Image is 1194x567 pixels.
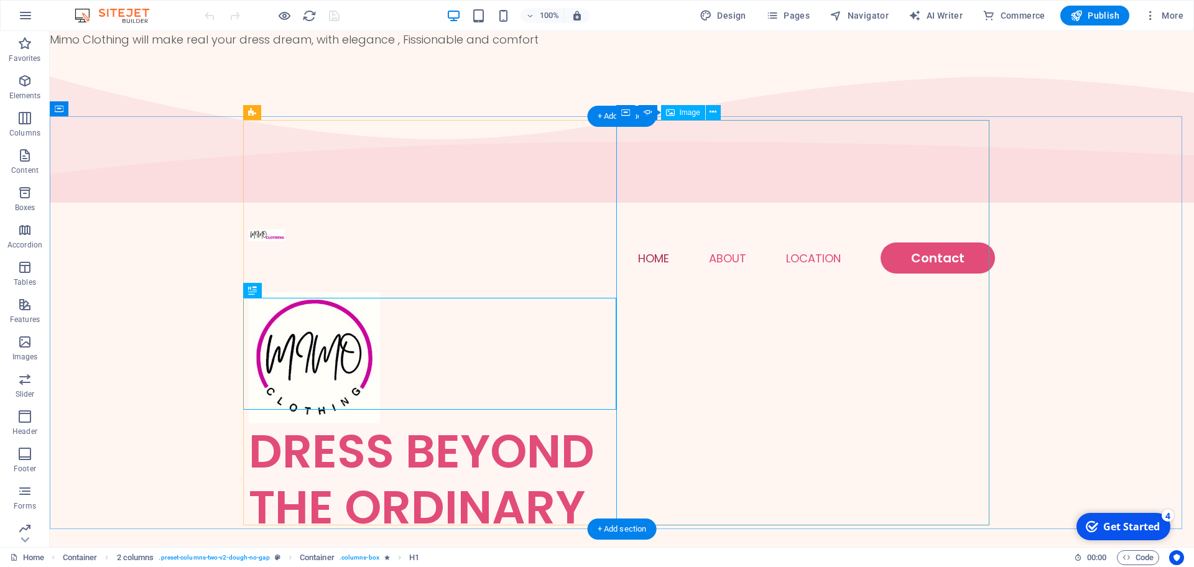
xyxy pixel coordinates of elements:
p: Accordion [7,240,42,250]
nav: breadcrumb [63,550,420,565]
p: Boxes [15,203,35,213]
a: Click to cancel selection. Double-click to open Pages [10,550,44,565]
div: 4 [92,1,104,14]
p: Elements [9,91,41,101]
i: Element contains an animation [384,554,390,561]
div: + Add section [588,106,657,127]
span: Publish [1070,9,1119,22]
p: Features [10,315,40,325]
span: Click to select. Double-click to edit [63,550,98,565]
button: More [1139,6,1188,25]
button: Navigator [825,6,894,25]
a: Next [137,73,170,91]
i: This element is a customizable preset [275,554,280,561]
button: Code [1117,550,1159,565]
p: Slider [16,389,35,399]
span: Navigator [830,9,889,22]
div: Get Started 4 items remaining, 20% complete [7,5,101,32]
span: . columns-box [340,550,379,565]
p: Favorites [9,53,40,63]
span: Click to select. Double-click to edit [300,550,335,565]
p: Columns [9,128,40,138]
p: Header [12,426,37,436]
i: On resize automatically adjust zoom level to fit chosen device. [572,10,583,21]
button: Click here to leave preview mode and continue editing [277,8,292,23]
p: Tables [14,277,36,287]
button: Pages [761,6,815,25]
span: Click to select. Double-click to edit [409,550,419,565]
button: Design [695,6,751,25]
button: AI Writer [904,6,968,25]
button: Commerce [978,6,1050,25]
span: . preset-columns-two-v2-dough-no-gap [159,550,269,565]
span: Image [680,109,700,116]
div: Get Started [34,12,90,25]
span: Code [1122,550,1154,565]
p: Content [11,165,39,175]
div: Close tooltip [165,1,170,14]
button: Usercentrics [1169,550,1184,565]
button: reload [302,8,317,23]
span: 00 00 [1087,550,1106,565]
span: Commerce [983,9,1045,22]
span: : [1096,553,1098,562]
p: Images [12,352,38,362]
h6: 100% [539,8,559,23]
a: × [165,2,170,12]
span: Design [700,9,746,22]
h6: Session time [1074,550,1107,565]
i: Reload page [302,9,317,23]
p: Forms [14,501,36,511]
span: More [1144,9,1183,22]
p: Footer [14,464,36,474]
strong: WYSIWYG Website Editor [16,9,123,19]
p: Simply drag and drop elements into the editor. Double-click elements to edit or right-click for m... [16,28,170,70]
button: 100% [521,8,565,23]
span: Pages [766,9,810,22]
div: + Add section [588,519,657,540]
div: Design (Ctrl+Alt+Y) [695,6,751,25]
span: AI Writer [909,9,963,22]
span: Click to select. Double-click to edit [117,550,154,565]
img: Editor Logo [72,8,165,23]
button: Publish [1060,6,1129,25]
